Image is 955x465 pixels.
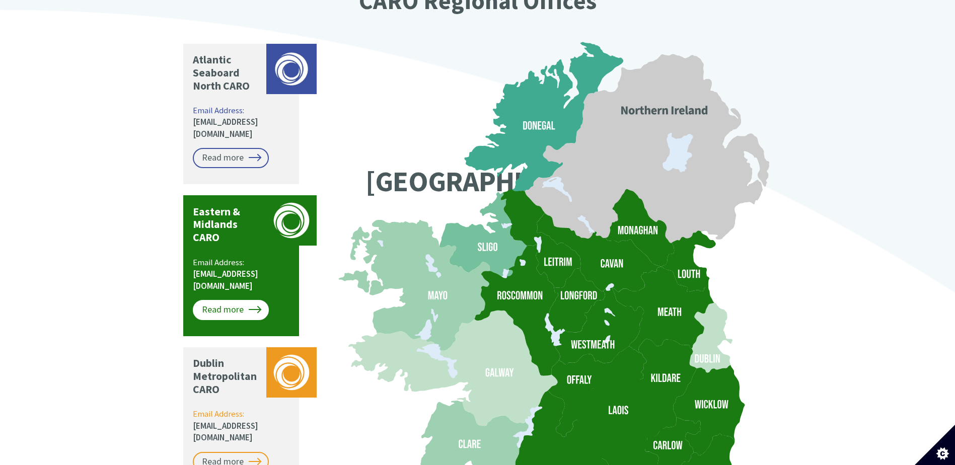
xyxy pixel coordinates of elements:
[193,408,291,444] p: Email Address:
[193,105,291,140] p: Email Address:
[193,300,269,320] a: Read more
[193,148,269,168] a: Read more
[193,420,258,443] a: [EMAIL_ADDRESS][DOMAIN_NAME]
[915,425,955,465] button: Set cookie preferences
[193,268,258,291] a: [EMAIL_ADDRESS][DOMAIN_NAME]
[193,116,258,139] a: [EMAIL_ADDRESS][DOMAIN_NAME]
[193,53,261,93] p: Atlantic Seaboard North CARO
[193,257,291,292] p: Email Address:
[193,357,261,396] p: Dublin Metropolitan CARO
[365,163,623,199] text: [GEOGRAPHIC_DATA]
[193,205,261,245] p: Eastern & Midlands CARO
